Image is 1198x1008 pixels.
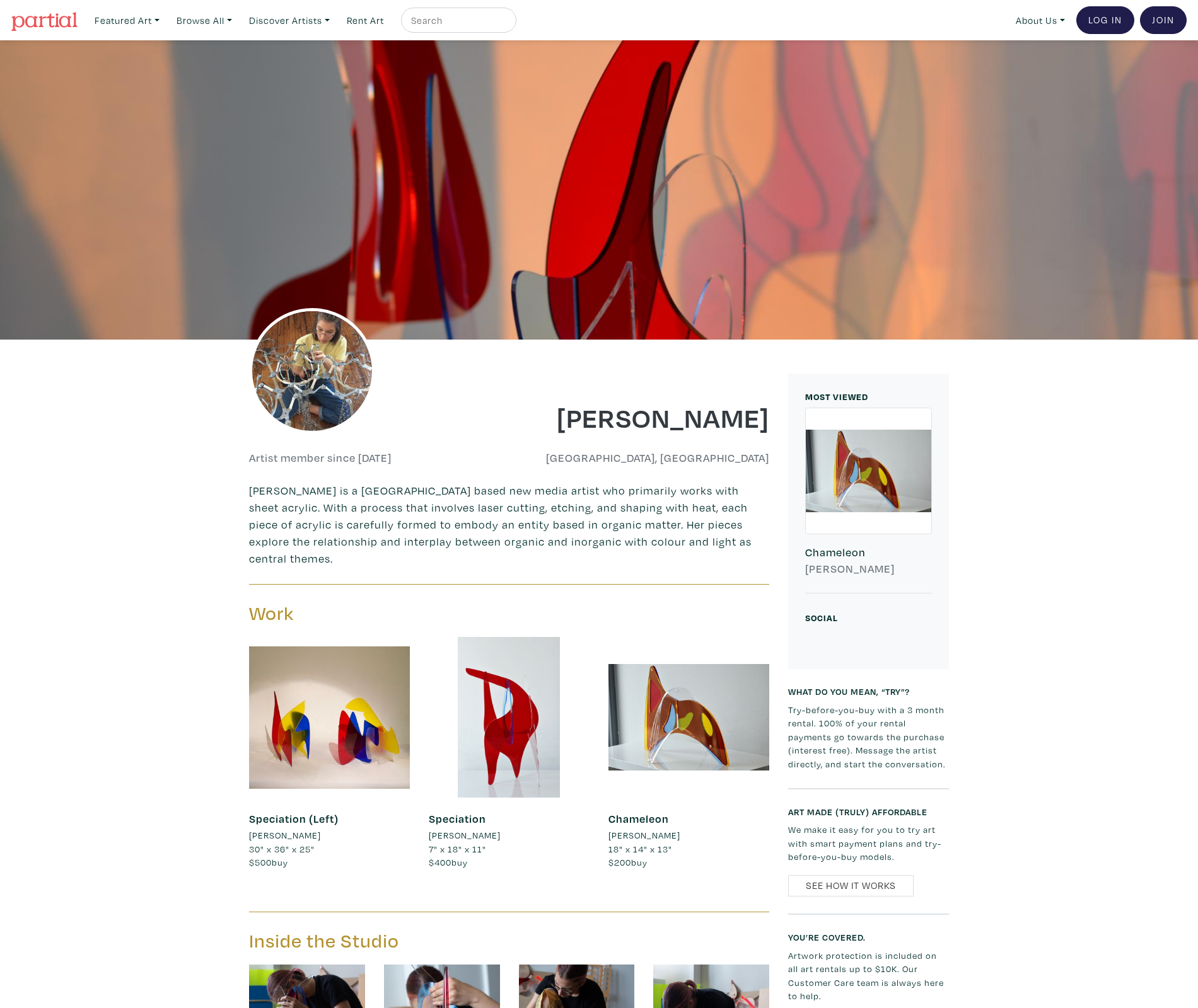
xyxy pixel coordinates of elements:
[249,308,375,434] img: phpThumb.php
[608,828,769,842] a: [PERSON_NAME]
[243,8,335,33] a: Discover Artists
[608,843,672,855] span: 18" x 14" x 13"
[171,8,238,33] a: Browse All
[805,612,838,624] small: Social
[788,806,949,817] h6: Art made (truly) affordable
[249,929,500,953] h3: Inside the Studio
[429,843,486,855] span: 7" x 18" x 11"
[519,400,770,434] h1: [PERSON_NAME]
[788,875,914,897] a: See How It Works
[89,8,165,33] a: Featured Art
[608,828,680,842] li: [PERSON_NAME]
[1140,6,1187,34] a: Join
[429,856,468,868] span: buy
[249,856,288,868] span: buy
[249,828,410,842] a: [PERSON_NAME]
[249,482,769,567] p: [PERSON_NAME] is a [GEOGRAPHIC_DATA] based new media artist who primarily works with sheet acryli...
[788,686,949,697] h6: What do you mean, “try”?
[429,828,501,842] li: [PERSON_NAME]
[519,451,770,465] h6: [GEOGRAPHIC_DATA], [GEOGRAPHIC_DATA]
[805,562,932,576] h6: [PERSON_NAME]
[249,828,321,842] li: [PERSON_NAME]
[1010,8,1071,33] a: About Us
[249,811,339,826] a: Speciation (Left)
[788,932,949,942] h6: You’re covered.
[805,408,932,593] a: Chameleon [PERSON_NAME]
[788,949,949,1003] p: Artwork protection is included on all art rentals up to $10K. Our Customer Care team is always he...
[429,828,590,842] a: [PERSON_NAME]
[608,856,648,868] span: buy
[249,602,500,626] h3: Work
[805,546,932,559] h6: Chameleon
[608,811,669,826] a: Chameleon
[788,823,949,864] p: We make it easy for you to try art with smart payment plans and try-before-you-buy models.
[249,451,392,465] h6: Artist member since [DATE]
[788,703,949,771] p: Try-before-you-buy with a 3 month rental. 100% of your rental payments go towards the purchase (i...
[410,13,504,28] input: Search
[608,856,631,868] span: $200
[249,843,315,855] span: 30" x 36" x 25"
[341,8,390,33] a: Rent Art
[249,856,272,868] span: $500
[805,391,868,403] small: MOST VIEWED
[1076,6,1134,34] a: Log In
[429,856,451,868] span: $400
[429,811,486,826] a: Speciation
